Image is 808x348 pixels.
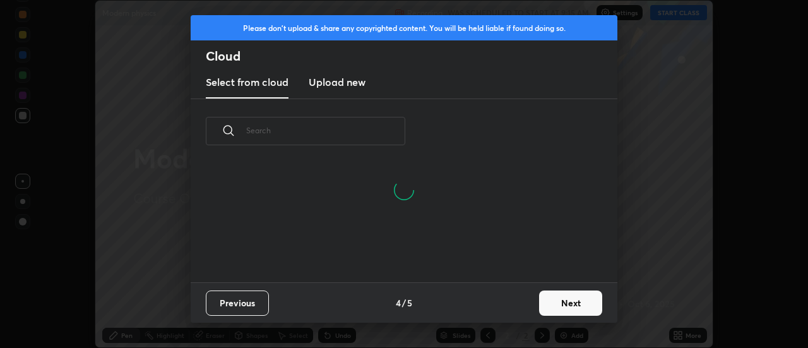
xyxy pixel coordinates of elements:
div: Please don't upload & share any copyrighted content. You will be held liable if found doing so. [191,15,617,40]
button: Previous [206,291,269,316]
h3: Upload new [309,75,365,90]
h3: Select from cloud [206,75,288,90]
h4: 4 [396,296,401,309]
input: Search [246,104,405,157]
h4: / [402,296,406,309]
button: Next [539,291,602,316]
h2: Cloud [206,48,617,64]
h4: 5 [407,296,412,309]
